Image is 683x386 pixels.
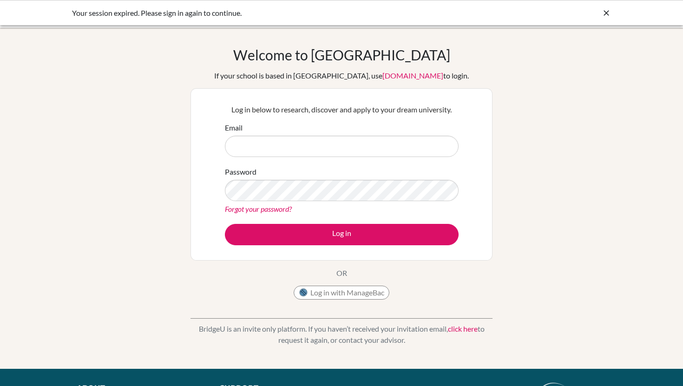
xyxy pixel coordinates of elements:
div: If your school is based in [GEOGRAPHIC_DATA], use to login. [214,70,469,81]
p: OR [336,268,347,279]
a: [DOMAIN_NAME] [382,71,443,80]
h1: Welcome to [GEOGRAPHIC_DATA] [233,46,450,63]
p: BridgeU is an invite only platform. If you haven’t received your invitation email, to request it ... [190,323,493,346]
a: click here [448,324,478,333]
button: Log in [225,224,459,245]
div: Your session expired. Please sign in again to continue. [72,7,472,19]
p: Log in below to research, discover and apply to your dream university. [225,104,459,115]
label: Email [225,122,243,133]
a: Forgot your password? [225,204,292,213]
button: Log in with ManageBac [294,286,389,300]
label: Password [225,166,256,177]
